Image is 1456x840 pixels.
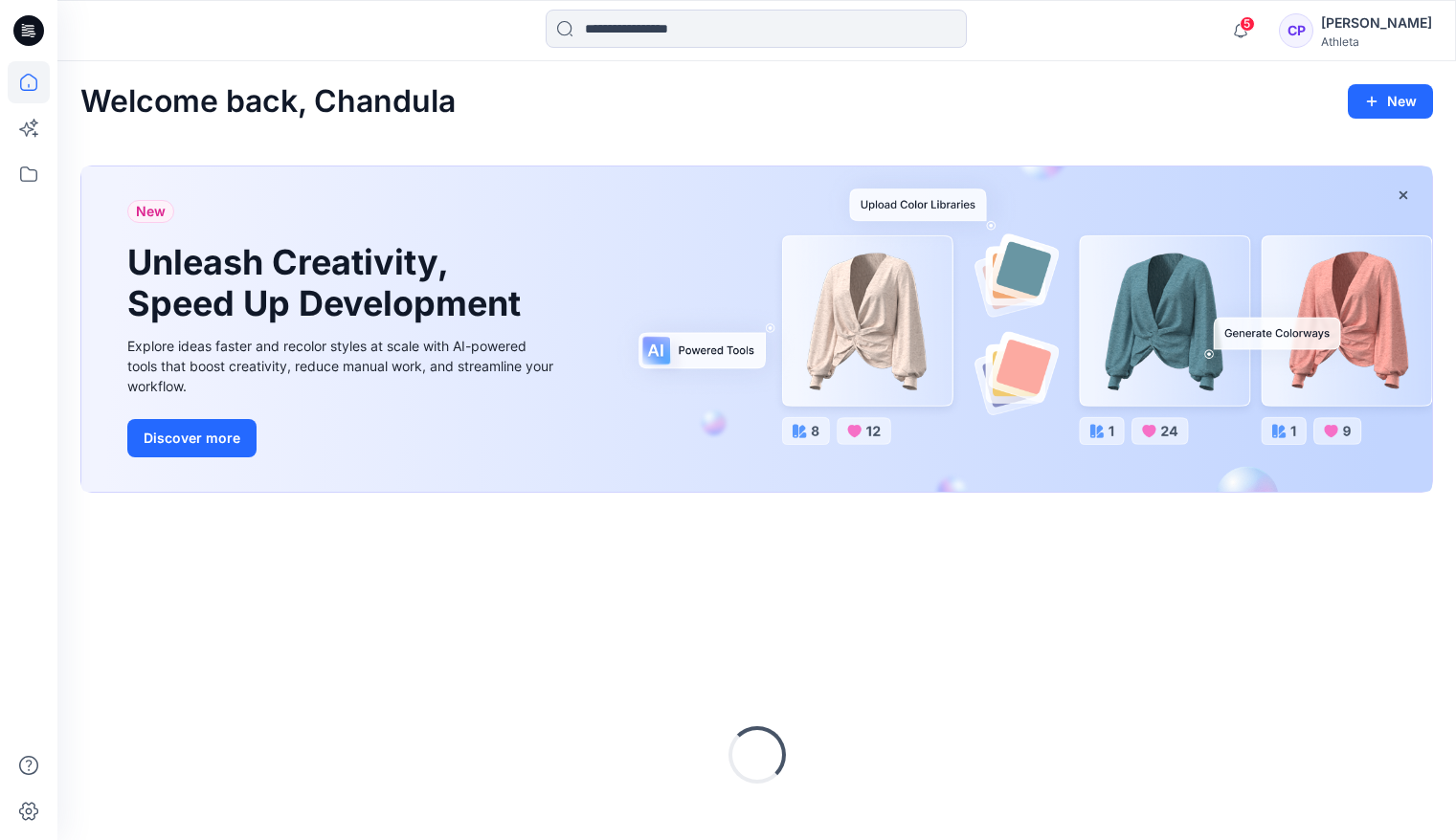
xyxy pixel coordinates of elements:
[127,242,529,324] h1: Unleash Creativity, Speed Up Development
[1321,11,1432,34] div: [PERSON_NAME]
[1279,13,1313,48] div: CP
[127,419,257,457] button: Discover more
[136,200,166,223] span: New
[1348,84,1433,119] button: New
[127,419,558,457] a: Discover more
[1240,16,1255,32] span: 5
[1321,34,1432,49] div: Athleta
[127,336,558,396] div: Explore ideas faster and recolor styles at scale with AI-powered tools that boost creativity, red...
[80,84,456,120] h2: Welcome back, Chandula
